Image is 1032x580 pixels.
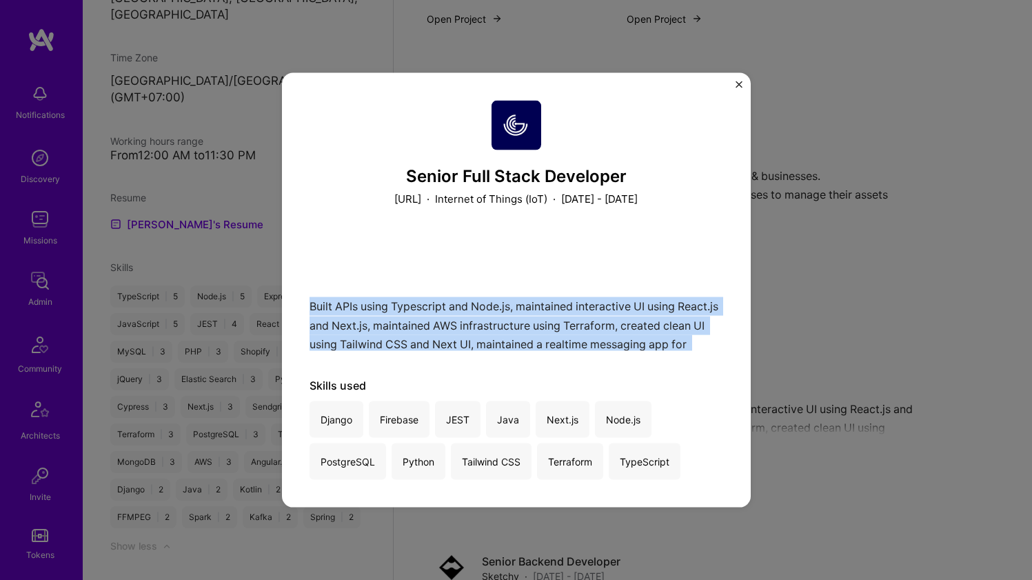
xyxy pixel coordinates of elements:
[451,443,532,480] div: Tailwind CSS
[492,100,541,150] img: Company logo
[310,443,386,480] div: PostgreSQL
[310,401,363,438] div: Django
[595,401,651,438] div: Node.js
[536,401,589,438] div: Next.js
[736,81,742,95] button: Close
[609,443,680,480] div: TypeScript
[435,401,480,438] div: JEST
[435,192,547,206] p: Internet of Things (IoT)
[392,443,445,480] div: Python
[310,166,723,186] h3: Senior Full Stack Developer
[394,192,421,206] p: [URL]
[486,401,530,438] div: Java
[561,192,638,206] p: [DATE] - [DATE]
[553,192,556,206] span: ·
[310,379,723,393] div: Skills used
[537,443,603,480] div: Terraform
[369,401,429,438] div: Firebase
[427,192,429,206] span: ·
